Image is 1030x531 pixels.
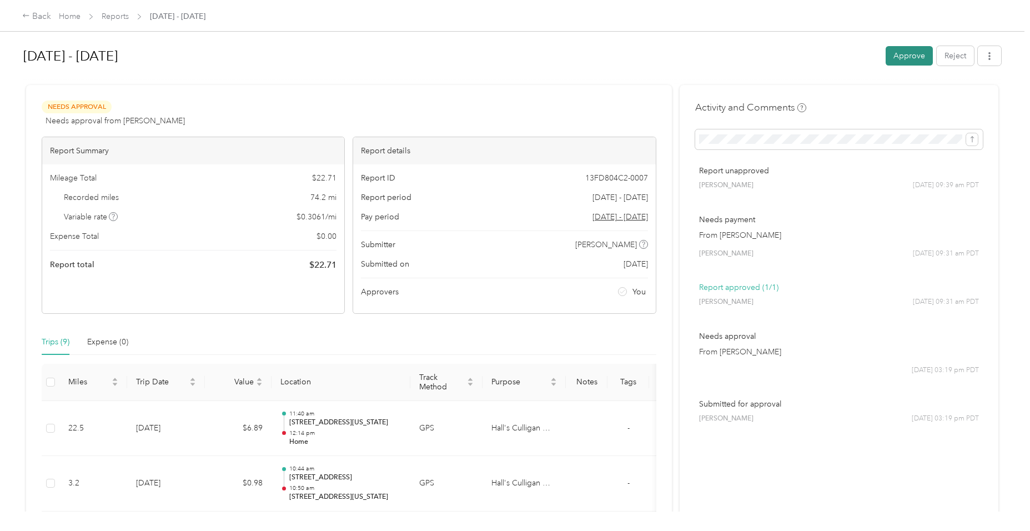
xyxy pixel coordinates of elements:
span: Recorded miles [64,192,119,203]
div: Report details [353,137,655,164]
th: Tags [607,364,649,401]
div: Expense (0) [87,336,128,348]
p: [STREET_ADDRESS][US_STATE] [289,492,401,502]
span: [DATE] [624,258,648,270]
td: $6.89 [205,401,272,457]
span: caret-up [112,376,118,383]
div: Back [22,10,51,23]
span: Needs approval from [PERSON_NAME] [46,115,185,127]
span: Purpose [491,377,548,387]
p: [STREET_ADDRESS] [289,473,401,483]
span: [DATE] 09:31 am PDT [913,249,979,259]
span: Track Method [419,373,465,392]
td: [DATE] [127,401,205,457]
span: Pay period [361,211,399,223]
span: Approvers [361,286,399,298]
p: 10:44 am [289,465,401,473]
td: $0.98 [205,456,272,512]
h4: Activity and Comments [695,101,806,114]
span: You [632,286,646,298]
span: - [627,478,630,488]
p: From [PERSON_NAME] [699,229,979,241]
iframe: Everlance-gr Chat Button Frame [968,469,1030,531]
p: 11:40 am [289,410,401,418]
span: [DATE] 09:39 am PDT [913,181,979,191]
span: 74.2 mi [310,192,336,203]
th: Location [272,364,410,401]
th: Track Method [410,364,483,401]
span: [DATE] 09:31 am PDT [913,297,979,307]
span: caret-down [112,381,118,388]
p: Needs payment [699,214,979,226]
p: Needs approval [699,330,979,342]
button: Approve [886,46,933,66]
p: Report approved (1/1) [699,282,979,293]
p: 10:50 am [289,484,401,492]
span: 13FD804C2-0007 [585,172,648,184]
p: Submitted for approval [699,398,979,410]
a: Home [59,12,81,21]
h1: Jun 1 - 30, 2025 [23,43,878,69]
td: 22.5 [59,401,127,457]
p: [STREET_ADDRESS][US_STATE] [289,418,401,428]
span: caret-down [467,381,474,388]
td: GPS [410,401,483,457]
span: [PERSON_NAME] [699,249,753,259]
span: [PERSON_NAME] [699,297,753,307]
span: Mileage Total [50,172,97,184]
span: Value [214,377,254,387]
span: caret-down [189,381,196,388]
span: Report period [361,192,411,203]
td: Hall's Culligan Water [483,456,566,512]
span: caret-down [550,381,557,388]
th: Notes [566,364,607,401]
span: [PERSON_NAME] [699,414,753,424]
p: Home [289,437,401,447]
th: Miles [59,364,127,401]
div: Trips (9) [42,336,69,348]
span: - [627,423,630,433]
span: $ 22.71 [312,172,336,184]
span: Go to pay period [592,211,648,223]
span: Submitted on [361,258,409,270]
span: caret-up [550,376,557,383]
span: Miles [68,377,109,387]
td: 3.2 [59,456,127,512]
a: Reports [102,12,129,21]
span: [PERSON_NAME] [699,181,753,191]
span: $ 0.00 [316,231,336,242]
span: caret-down [256,381,263,388]
span: [DATE] - [DATE] [592,192,648,203]
span: [PERSON_NAME] [575,239,637,251]
p: 12:14 pm [289,429,401,437]
span: [DATE] 03:19 pm PDT [912,414,979,424]
p: From [PERSON_NAME] [699,346,979,358]
th: Purpose [483,364,566,401]
span: caret-up [256,376,263,383]
th: Value [205,364,272,401]
span: Variable rate [64,211,118,223]
span: Trip Date [136,377,187,387]
span: Submitter [361,239,395,251]
span: $ 0.3061 / mi [297,211,336,223]
span: Report total [50,259,94,270]
td: Hall's Culligan Water [483,401,566,457]
span: caret-up [467,376,474,383]
td: [DATE] [127,456,205,512]
span: [DATE] 03:19 pm PDT [912,365,979,375]
button: Reject [937,46,974,66]
span: $ 22.71 [309,258,336,272]
span: Expense Total [50,231,99,242]
p: Report unapproved [699,165,979,177]
span: Needs Approval [42,101,112,113]
span: caret-up [189,376,196,383]
td: GPS [410,456,483,512]
th: Trip Date [127,364,205,401]
span: [DATE] - [DATE] [150,11,205,22]
span: Report ID [361,172,395,184]
div: Report Summary [42,137,344,164]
